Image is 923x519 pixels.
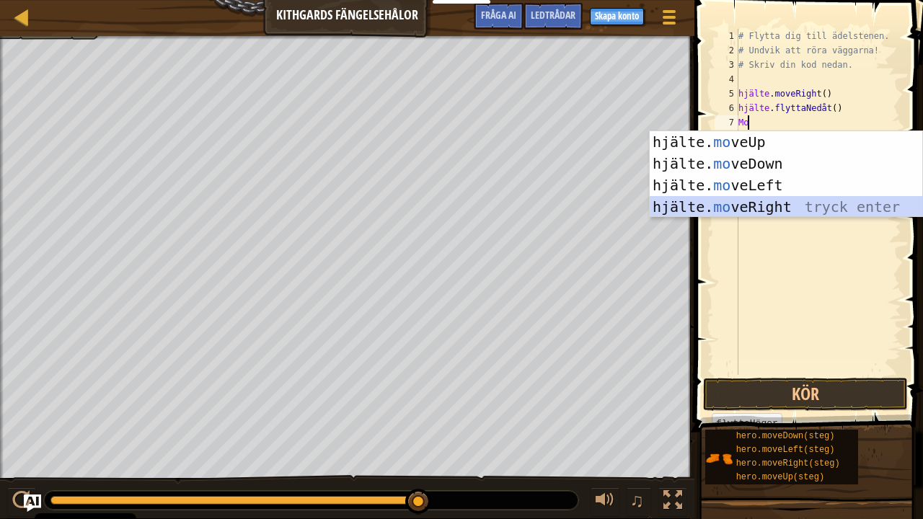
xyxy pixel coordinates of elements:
[729,31,734,41] font: 1
[729,103,734,113] font: 6
[24,494,41,512] button: Fråga AI
[736,472,824,482] span: hero.moveUp(steg)
[474,3,524,30] button: Fråga AI
[651,3,687,37] button: Visa spelmeny
[590,8,644,25] button: Skapa konto
[729,74,734,84] font: 4
[729,60,734,70] font: 3
[627,487,651,517] button: ♫
[736,458,840,469] span: hero.moveRight(steg)
[531,8,575,22] span: Ledtrådar
[736,431,835,441] span: hero.moveDown(steg)
[591,487,619,517] button: justera volymen
[658,487,687,517] button: Toggle fullscreen
[703,378,908,411] button: Kör
[736,445,835,455] span: hero.moveLeft(steg)
[729,89,734,99] font: 5
[729,117,734,128] font: 7
[729,45,734,56] font: 2
[705,445,733,472] img: portrait.png
[630,489,644,511] span: ♫
[7,487,36,517] button: Ctrl + P: Pause
[481,8,516,22] span: Fråga AI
